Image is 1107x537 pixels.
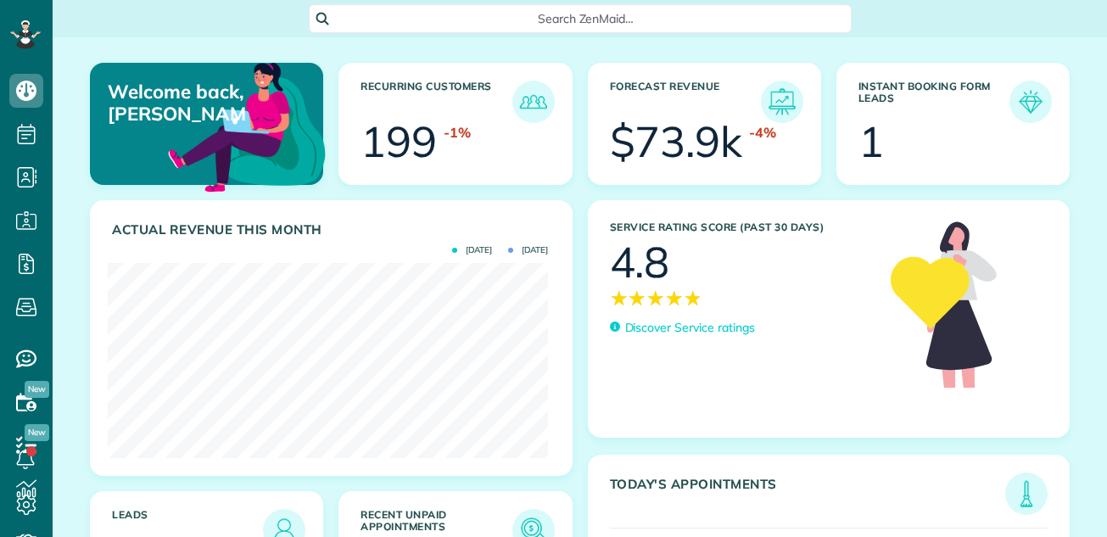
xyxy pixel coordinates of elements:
[361,81,512,123] h3: Recurring Customers
[508,246,548,255] span: [DATE]
[25,381,49,398] span: New
[1014,85,1048,119] img: icon_form_leads-04211a6a04a5b2264e4ee56bc0799ec3eb69b7e499cbb523a139df1d13a81ae0.png
[25,424,49,441] span: New
[165,43,329,208] img: dashboard_welcome-42a62b7d889689a78055ac9021e634bf52bae3f8056760290aed330b23ab8690.png
[444,123,471,143] div: -1%
[610,241,670,283] div: 4.8
[610,81,761,123] h3: Forecast Revenue
[858,81,1009,123] h3: Instant Booking Form Leads
[628,283,646,313] span: ★
[361,120,437,163] div: 199
[765,85,799,119] img: icon_forecast_revenue-8c13a41c7ed35a8dcfafea3cbb826a0462acb37728057bba2d056411b612bbbe.png
[610,319,755,337] a: Discover Service ratings
[625,319,755,337] p: Discover Service ratings
[610,477,1006,515] h3: Today's Appointments
[610,221,875,233] h3: Service Rating score (past 30 days)
[452,246,492,255] span: [DATE]
[749,123,776,143] div: -4%
[684,283,702,313] span: ★
[858,120,884,163] div: 1
[112,222,555,238] h3: Actual Revenue this month
[610,120,743,163] div: $73.9k
[665,283,684,313] span: ★
[610,283,629,313] span: ★
[108,81,246,126] p: Welcome back, [PERSON_NAME]!
[646,283,665,313] span: ★
[517,85,551,119] img: icon_recurring_customers-cf858462ba22bcd05b5a5880d41d6543d210077de5bb9ebc9590e49fd87d84ed.png
[1009,477,1043,511] img: icon_todays_appointments-901f7ab196bb0bea1936b74009e4eb5ffbc2d2711fa7634e0d609ed5ef32b18b.png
